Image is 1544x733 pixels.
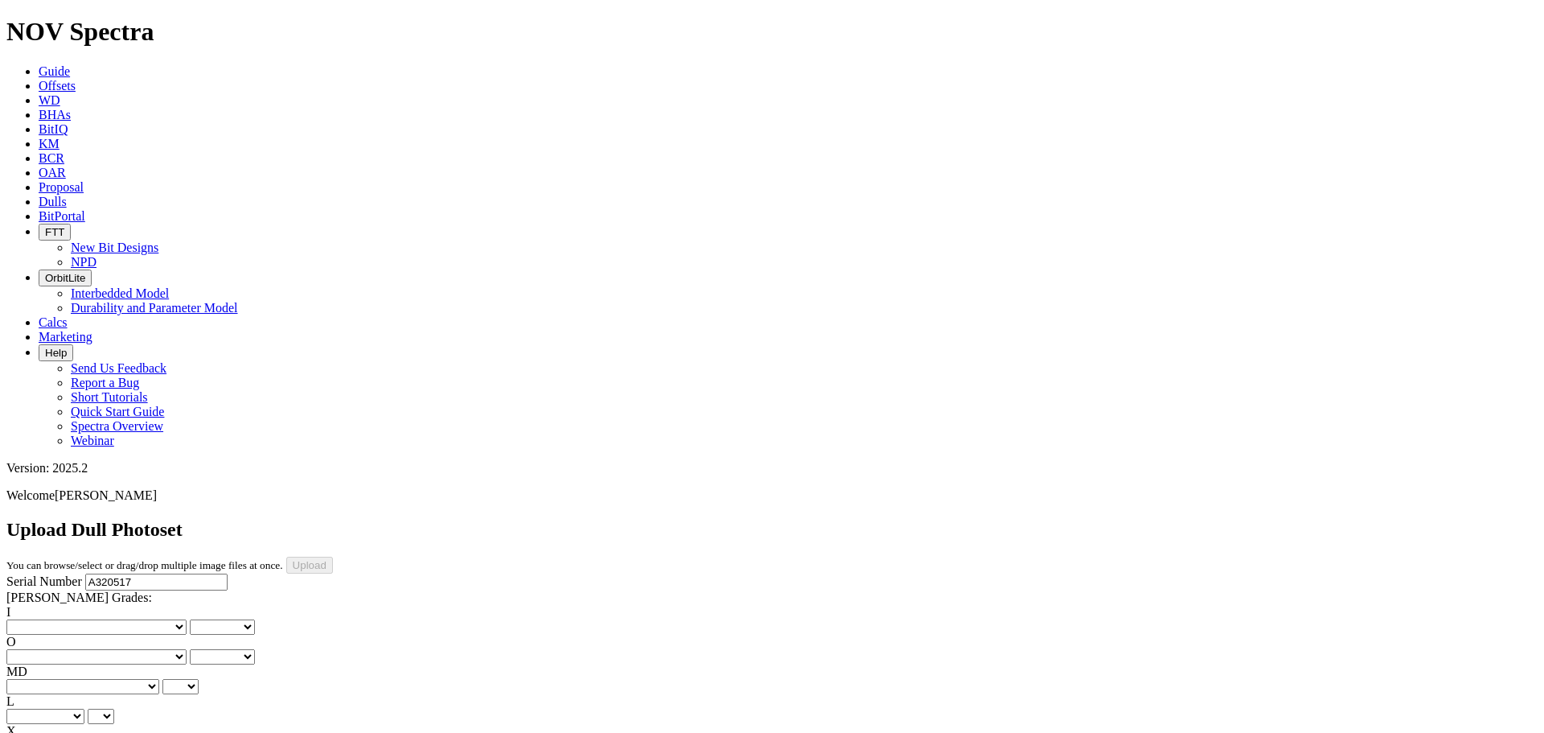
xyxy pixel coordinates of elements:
input: Upload [286,557,333,574]
a: Send Us Feedback [71,361,166,375]
a: Guide [39,64,70,78]
button: FTT [39,224,71,241]
a: BHAs [39,108,71,121]
a: Marketing [39,330,92,344]
a: Durability and Parameter Model [71,301,238,315]
span: Help [45,347,67,359]
label: MD [6,665,27,678]
a: Proposal [39,180,84,194]
div: Version: 2025.2 [6,461,1538,476]
h2: Upload Dull Photoset [6,519,1538,541]
a: Calcs [39,315,68,329]
a: NPD [71,255,96,269]
a: Interbedded Model [71,286,169,300]
label: Serial Number [6,574,82,588]
a: KM [39,137,60,150]
small: You can browse/select or drag/drop multiple image files at once. [6,559,283,571]
label: L [6,694,14,708]
label: O [6,635,16,649]
a: Webinar [71,434,114,447]
a: BitPortal [39,209,85,223]
span: OrbitLite [45,272,85,284]
span: [PERSON_NAME] [55,488,157,502]
a: OAR [39,166,66,179]
a: BCR [39,151,64,165]
a: Report a Bug [71,376,139,389]
a: BitIQ [39,122,68,136]
a: Dulls [39,195,67,208]
a: WD [39,93,60,107]
h1: NOV Spectra [6,17,1538,47]
a: Offsets [39,79,76,93]
label: I [6,605,10,619]
a: New Bit Designs [71,241,158,254]
a: Short Tutorials [71,390,148,404]
a: Quick Start Guide [71,405,164,418]
span: FTT [45,226,64,238]
button: Help [39,344,73,361]
p: Welcome [6,488,1538,503]
div: [PERSON_NAME] Grades: [6,591,1538,605]
button: OrbitLite [39,270,92,286]
a: Spectra Overview [71,419,163,433]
